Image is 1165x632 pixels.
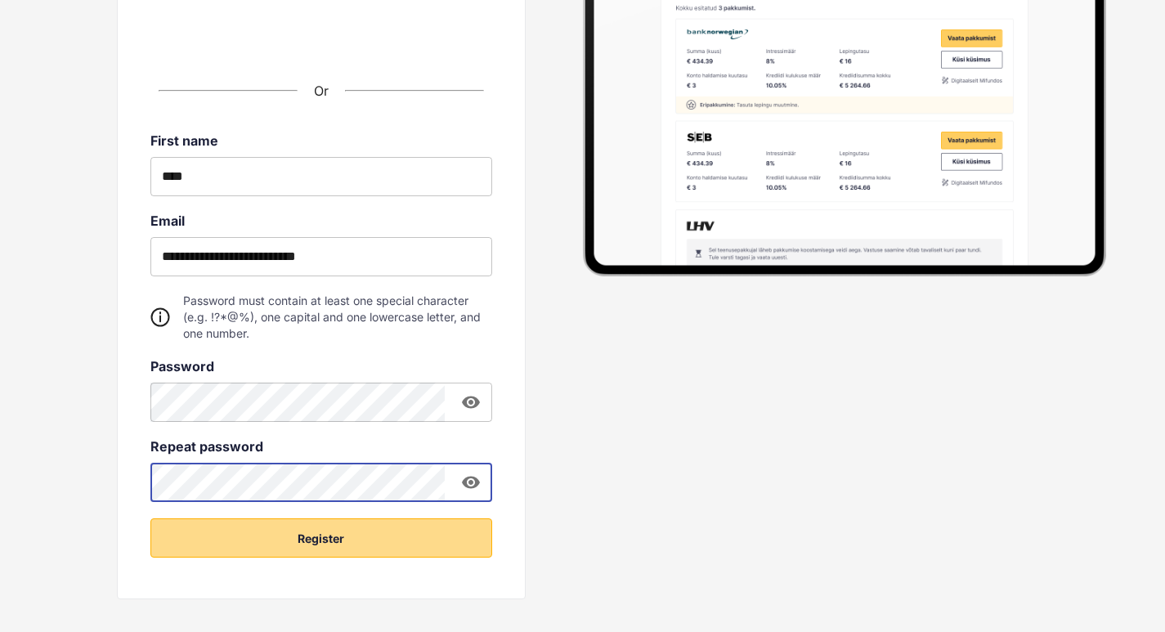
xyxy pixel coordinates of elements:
label: Password [150,358,492,374]
button: Register [150,518,492,558]
iframe: Bouton "Se connecter avec Google" [182,15,460,51]
label: Email [150,213,492,229]
span: Or [314,83,329,99]
span: Password must contain at least one special character (e.g. !?*@%), one capital and one lowercase ... [183,293,492,342]
span: Register [298,531,344,547]
label: Repeat password [150,438,492,455]
label: First name [150,132,492,149]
